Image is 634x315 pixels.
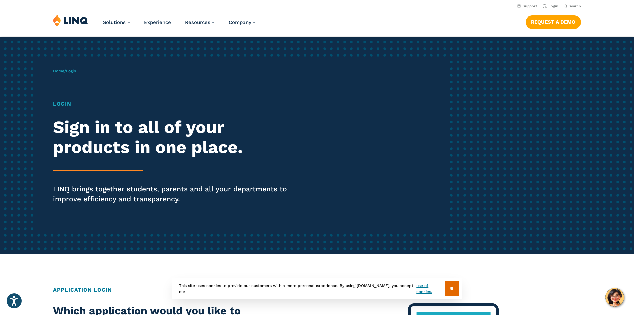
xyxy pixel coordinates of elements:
[53,69,76,73] span: /
[185,19,210,25] span: Resources
[517,4,537,8] a: Support
[53,286,581,294] h2: Application Login
[103,14,256,36] nav: Primary Navigation
[416,283,445,295] a: use of cookies.
[543,4,558,8] a: Login
[53,117,297,157] h2: Sign in to all of your products in one place.
[526,15,581,29] a: Request a Demo
[569,4,581,8] span: Search
[144,19,171,25] a: Experience
[53,14,88,27] img: LINQ | K‑12 Software
[53,100,297,108] h1: Login
[53,184,297,204] p: LINQ brings together students, parents and all your departments to improve efficiency and transpa...
[66,69,76,73] span: Login
[103,19,130,25] a: Solutions
[53,69,64,73] a: Home
[605,288,624,307] button: Hello, have a question? Let’s chat.
[185,19,215,25] a: Resources
[103,19,126,25] span: Solutions
[564,4,581,9] button: Open Search Bar
[229,19,256,25] a: Company
[526,14,581,29] nav: Button Navigation
[172,278,462,299] div: This site uses cookies to provide our customers with a more personal experience. By using [DOMAIN...
[229,19,251,25] span: Company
